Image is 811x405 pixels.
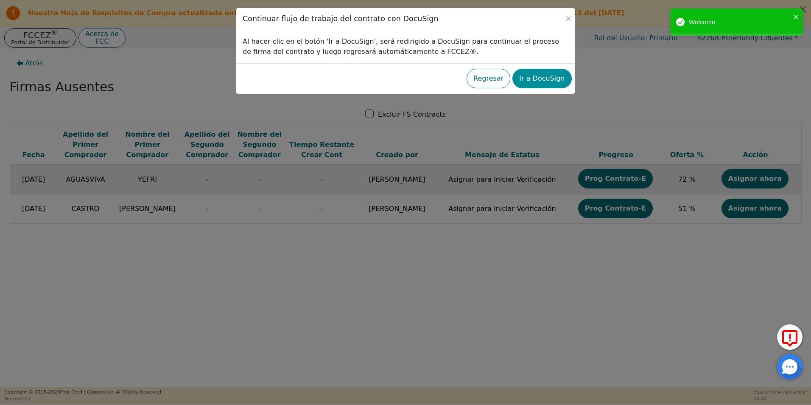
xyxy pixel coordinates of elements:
button: close [793,12,799,22]
button: Reportar Error a FCC [777,324,803,350]
button: Ir a DocuSign [512,69,571,88]
p: Al hacer clic en el botón 'Ir a DocuSign', será redirigido a DocuSign para continuar el proceso d... [243,37,568,57]
div: Welcome [689,17,791,27]
h3: Continuar flujo de trabajo del contrato con DocuSign [243,14,439,23]
button: Close [564,14,573,23]
button: Regresar [467,69,510,88]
